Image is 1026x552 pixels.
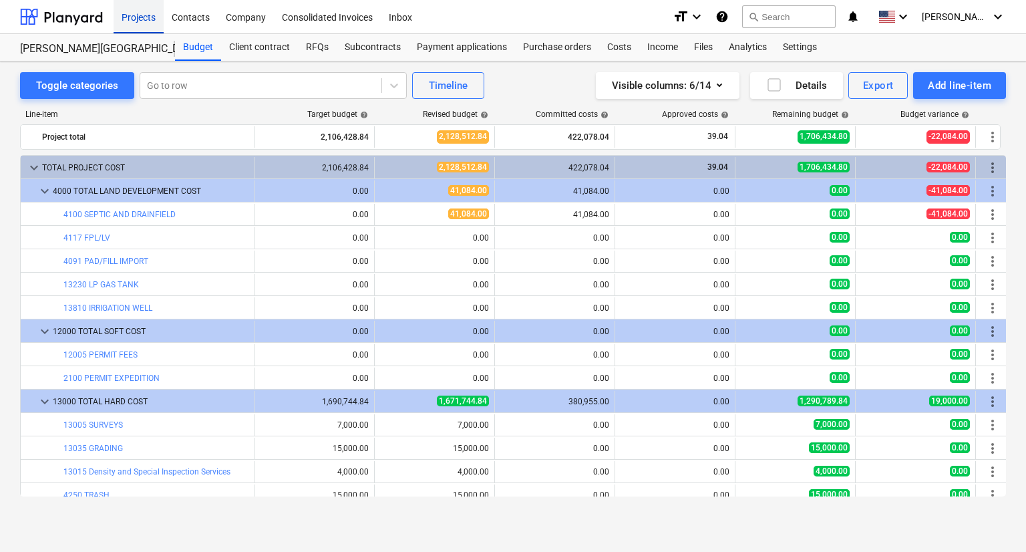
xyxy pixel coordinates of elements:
div: 422,078.04 [500,126,609,148]
div: 0.00 [500,444,609,453]
a: 4250 TRASH [63,491,110,500]
div: Add line-item [928,77,991,94]
span: 2,128,512.84 [437,130,489,143]
div: 0.00 [621,186,729,196]
span: help [718,111,729,119]
span: 0.00 [830,302,850,313]
span: 0.00 [950,325,970,336]
div: Purchase orders [515,34,599,61]
a: 4117 FPL/LV [63,233,110,243]
span: help [598,111,609,119]
span: 19,000.00 [929,396,970,406]
div: Visible columns : 6/14 [612,77,723,94]
div: Details [766,77,827,94]
div: 0.00 [260,327,369,336]
i: format_size [673,9,689,25]
div: 0.00 [500,233,609,243]
div: Analytics [721,34,775,61]
span: More actions [985,206,1001,223]
div: 12000 TOTAL SOFT COST [53,321,248,342]
a: Income [639,34,686,61]
span: 15,000.00 [809,489,850,500]
div: 0.00 [260,210,369,219]
div: Revised budget [423,110,488,119]
i: Knowledge base [715,9,729,25]
span: 0.00 [950,232,970,243]
span: help [959,111,969,119]
div: 4,000.00 [260,467,369,476]
div: 0.00 [621,374,729,383]
div: Settings [775,34,825,61]
span: More actions [985,230,1001,246]
span: More actions [985,394,1001,410]
a: 2100 PERMIT EXPEDITION [63,374,160,383]
span: 15,000.00 [809,442,850,453]
div: 0.00 [260,374,369,383]
span: 0.00 [830,372,850,383]
span: 1,706,434.80 [798,130,850,143]
a: 13810 IRRIGATION WELL [63,303,152,313]
span: 1,706,434.80 [798,162,850,172]
div: 0.00 [621,491,729,500]
a: 4091 PAD/FILL IMPORT [63,257,148,266]
span: 0.00 [950,349,970,360]
div: 0.00 [260,186,369,196]
span: -22,084.00 [926,130,970,143]
div: TOTAL PROJECT COST [42,157,248,178]
span: More actions [985,347,1001,363]
span: 0.00 [950,302,970,313]
span: 0.00 [830,349,850,360]
div: 4,000.00 [380,467,489,476]
a: RFQs [298,34,337,61]
button: Visible columns:6/14 [596,72,739,99]
span: 0.00 [830,325,850,336]
div: 0.00 [500,257,609,266]
div: Remaining budget [772,110,849,119]
div: 0.00 [621,327,729,336]
span: 2,128,512.84 [437,162,489,172]
div: Budget variance [900,110,969,119]
span: More actions [985,487,1001,503]
iframe: Chat Widget [959,488,1026,552]
div: Project total [42,126,248,148]
div: 2,106,428.84 [260,126,369,148]
a: Payment applications [409,34,515,61]
span: -41,084.00 [926,185,970,196]
i: keyboard_arrow_down [689,9,705,25]
div: 0.00 [500,491,609,500]
span: More actions [985,277,1001,293]
div: 0.00 [621,467,729,476]
span: 0.00 [950,466,970,476]
a: 13035 GRADING [63,444,123,453]
div: 7,000.00 [260,420,369,430]
span: -41,084.00 [926,209,970,219]
div: 0.00 [380,257,489,266]
div: 13000 TOTAL HARD COST [53,391,248,412]
span: 0.00 [830,232,850,243]
span: keyboard_arrow_down [37,394,53,410]
a: Costs [599,34,639,61]
i: keyboard_arrow_down [895,9,911,25]
div: 0.00 [500,374,609,383]
div: Line-item [20,110,254,119]
a: Budget [175,34,221,61]
div: Timeline [429,77,468,94]
span: More actions [985,160,1001,176]
button: Details [750,72,843,99]
span: 0.00 [950,372,970,383]
span: 0.00 [830,279,850,289]
div: 0.00 [500,327,609,336]
span: More actions [985,183,1001,199]
div: Target budget [307,110,368,119]
span: 39.04 [706,131,729,142]
div: 0.00 [621,210,729,219]
div: 380,955.00 [500,397,609,406]
span: 0.00 [950,489,970,500]
span: 0.00 [830,209,850,219]
div: 0.00 [380,303,489,313]
div: 7,000.00 [380,420,489,430]
div: 0.00 [380,280,489,289]
div: [PERSON_NAME][GEOGRAPHIC_DATA] [20,42,159,56]
div: 0.00 [621,420,729,430]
